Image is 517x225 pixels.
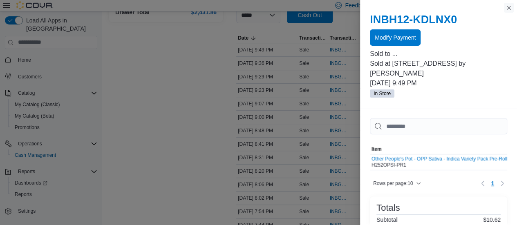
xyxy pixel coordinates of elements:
[478,178,488,188] button: Previous page
[370,78,507,88] p: [DATE] 9:49 PM
[370,59,507,78] p: Sold at [STREET_ADDRESS] by [PERSON_NAME]
[372,146,382,152] span: Item
[488,177,497,190] button: Page 1 of 1
[370,89,394,98] span: In Store
[488,177,497,190] ul: Pagination for table: MemoryTable from EuiInMemoryTable
[370,29,421,46] button: Modify Payment
[478,177,507,190] nav: Pagination for table: MemoryTable from EuiInMemoryTable
[497,178,507,188] button: Next page
[491,179,494,187] span: 1
[370,178,424,188] button: Rows per page:10
[370,13,507,26] h2: INBH12-KDLNX0
[376,203,400,213] h3: Totals
[375,33,416,42] span: Modify Payment
[370,118,507,134] input: This is a search bar. As you type, the results lower in the page will automatically filter.
[373,180,413,187] span: Rows per page : 10
[504,3,514,13] button: Close this dialog
[374,90,391,97] span: In Store
[370,49,507,59] p: Sold to ...
[376,216,397,223] h6: Subtotal
[483,216,501,223] p: $10.62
